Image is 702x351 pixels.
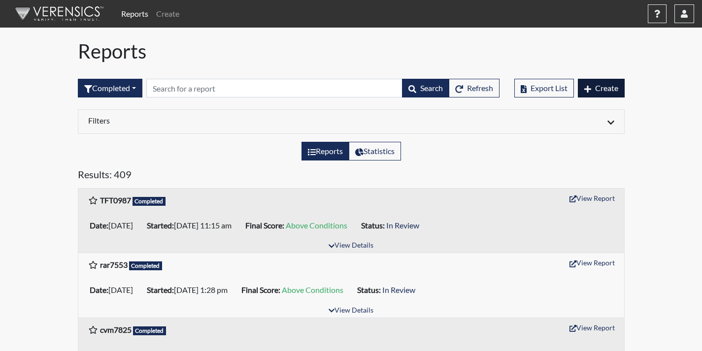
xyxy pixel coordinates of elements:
a: Create [152,4,183,24]
b: Status: [357,285,381,294]
span: In Review [382,285,415,294]
button: View Report [565,191,619,206]
button: Search [402,79,449,97]
button: Refresh [449,79,500,97]
li: [DATE] 11:15 am [143,218,241,233]
b: Date: [90,285,108,294]
button: Completed [78,79,142,97]
label: View the list of reports [301,142,349,160]
li: [DATE] [86,282,143,298]
div: Click to expand/collapse filters [81,116,622,128]
span: Completed [133,197,166,206]
span: Completed [129,261,163,270]
span: In Review [386,221,419,230]
span: Search [420,83,443,93]
span: Completed [133,326,167,335]
h5: Results: 409 [78,168,625,184]
a: Reports [117,4,152,24]
b: TFT0987 [100,195,131,205]
span: Above Conditions [286,221,347,230]
button: View Report [565,320,619,335]
b: Started: [147,285,174,294]
button: Create [578,79,625,97]
h6: Filters [88,116,344,125]
button: View Report [565,255,619,270]
span: Refresh [467,83,493,93]
li: [DATE] [86,218,143,233]
li: [DATE] 1:28 pm [143,282,237,298]
button: View Details [324,239,378,253]
b: cvm7825 [100,325,132,334]
span: Above Conditions [282,285,343,294]
span: Create [595,83,618,93]
b: Started: [147,221,174,230]
button: Export List [514,79,574,97]
b: Date: [90,221,108,230]
label: View statistics about completed interviews [349,142,401,160]
b: rar7553 [100,260,128,269]
h1: Reports [78,39,625,63]
button: View Details [324,304,378,318]
b: Final Score: [241,285,280,294]
span: Export List [531,83,568,93]
div: Filter by interview status [78,79,142,97]
input: Search by Registration ID, Interview Number, or Investigation Name. [146,79,402,97]
b: Final Score: [245,221,284,230]
b: Status: [361,221,385,230]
